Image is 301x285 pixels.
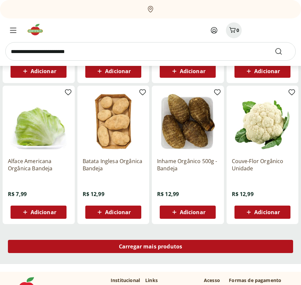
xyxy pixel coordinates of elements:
img: Batata Inglesa Orgânica Bandeja [83,91,144,153]
button: Adicionar [85,65,141,78]
button: Carrinho [226,22,242,38]
img: Hortifruti [26,23,48,36]
span: R$ 12,99 [157,190,179,198]
span: Adicionar [180,69,205,74]
span: Carregar mais produtos [119,244,182,249]
img: Alface Americana Orgânica Bandeja [8,91,69,153]
button: Submit Search [275,47,290,55]
p: Formas de pagamento [229,277,288,284]
button: Adicionar [234,206,290,219]
button: Adicionar [160,206,216,219]
a: Couve-Flor Orgânico Unidade [232,157,293,172]
span: Adicionar [105,210,131,215]
a: Carregar mais produtos [8,240,293,256]
button: Menu [5,22,21,38]
img: Couve-Flor Orgânico Unidade [232,91,293,153]
a: Alface Americana Orgânica Bandeja [8,157,69,172]
span: Adicionar [31,69,56,74]
button: Adicionar [160,65,216,78]
a: Inhame Orgânico 500g - Bandeja [157,157,219,172]
a: Batata Inglesa Orgânica Bandeja [83,157,144,172]
span: R$ 12,99 [83,190,104,198]
button: Adicionar [11,65,67,78]
span: Adicionar [31,210,56,215]
span: Adicionar [105,69,131,74]
span: R$ 12,99 [232,190,254,198]
img: Inhame Orgânico 500g - Bandeja [157,91,219,153]
span: Adicionar [254,69,280,74]
span: R$ 7,99 [8,190,27,198]
input: search [5,42,296,61]
button: Adicionar [11,206,67,219]
span: Adicionar [254,210,280,215]
button: Adicionar [85,206,141,219]
span: Adicionar [180,210,205,215]
p: Acesso [204,277,220,284]
span: 0 [236,27,239,33]
button: Adicionar [234,65,290,78]
p: Institucional [111,277,140,284]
